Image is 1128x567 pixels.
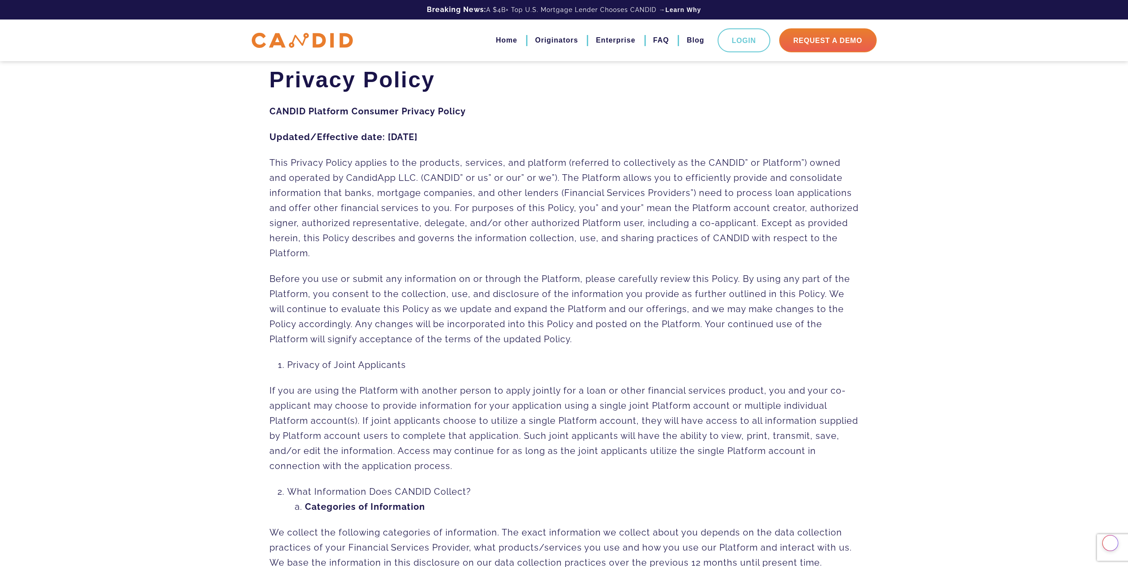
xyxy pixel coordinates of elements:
b: CANDID Platform Consumer Privacy Policy [269,106,466,117]
a: Home [496,33,517,48]
b: Breaking News: [427,5,486,14]
span: If you are using the Platform with another person to apply jointly for a loan or other financial ... [269,385,858,471]
a: Enterprise [596,33,635,48]
span: Privacy of Joint Applicants [287,360,406,370]
a: Originators [535,33,578,48]
a: Learn Why [665,5,701,14]
img: CANDID APP [252,33,353,48]
b: Categories of Information [305,501,425,512]
span: What Information Does CANDID Collect? [287,486,471,497]
span: Before you use or submit any information on or through the Platform, please carefully review this... [269,274,850,344]
h1: Privacy Policy [269,66,859,93]
span: This Privacy Policy applies to the products, services, and platform (referred to collectively as ... [269,157,859,258]
a: Request A Demo [779,28,877,52]
b: Updated/Effective date: [DATE] [269,132,418,142]
a: Login [718,28,770,52]
a: Blog [687,33,704,48]
a: FAQ [653,33,669,48]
